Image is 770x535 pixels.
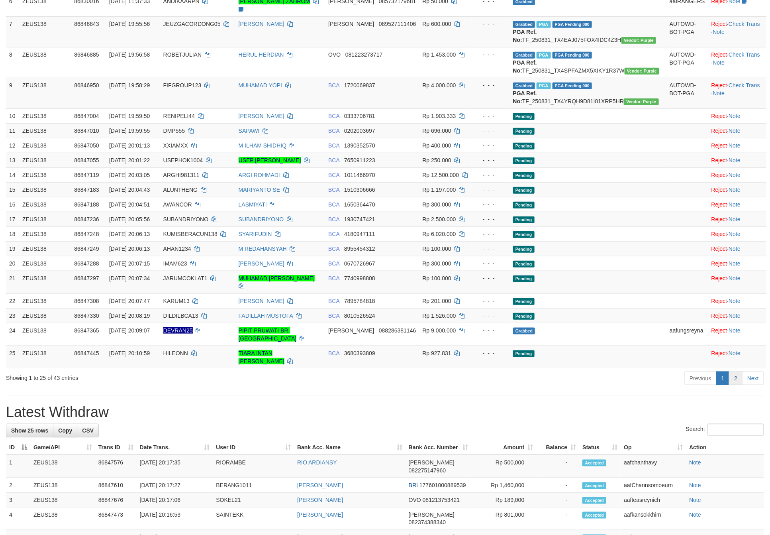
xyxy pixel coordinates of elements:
[344,298,375,304] span: Copy 7895784818 to clipboard
[422,260,451,267] span: Rp 300.000
[328,157,339,163] span: BCA
[510,16,666,47] td: TF_250831_TX4EAJ075FOX4IDC4Z3H
[74,82,99,89] span: 86846950
[708,47,766,78] td: · ·
[19,123,71,138] td: ZEUS138
[475,127,506,135] div: - - -
[74,231,99,237] span: 86847248
[297,497,343,503] a: [PERSON_NAME]
[711,275,727,281] a: Reject
[475,215,506,223] div: - - -
[137,440,213,455] th: Date Trans.: activate to sort column ascending
[513,246,535,253] span: Pending
[163,187,198,193] span: ALUNTHENG
[686,424,764,436] label: Search:
[537,440,580,455] th: Balance: activate to sort column ascending
[729,21,760,27] a: Check Trans
[6,197,19,212] td: 16
[344,172,375,178] span: Copy 1011466970 to clipboard
[711,142,727,149] a: Reject
[163,51,202,58] span: ROBETJULIAN
[328,201,339,208] span: BCA
[109,51,150,58] span: [DATE] 19:56:58
[711,216,727,222] a: Reject
[513,113,535,120] span: Pending
[163,201,192,208] span: AWANCOR
[742,372,764,385] a: Next
[239,113,284,119] a: [PERSON_NAME]
[344,187,375,193] span: Copy 1510306666 to clipboard
[163,142,188,149] span: XXIAMXX
[713,90,725,96] a: Note
[422,187,456,193] span: Rp 1.197.000
[513,29,537,43] b: PGA Ref. No:
[163,275,208,281] span: JARUMCOKLAT1
[19,108,71,123] td: ZEUS138
[475,51,506,59] div: - - -
[708,16,766,47] td: · ·
[109,275,150,281] span: [DATE] 20:07:34
[109,142,150,149] span: [DATE] 20:01:13
[513,21,535,28] span: Grabbed
[19,47,71,78] td: ZEUS138
[711,231,727,237] a: Reject
[422,51,456,58] span: Rp 1.453.000
[239,21,284,27] a: [PERSON_NAME]
[109,113,150,119] span: [DATE] 19:59:50
[422,113,456,119] span: Rp 1.903.333
[6,47,19,78] td: 8
[344,142,375,149] span: Copy 1390352570 to clipboard
[729,372,743,385] a: 2
[328,128,339,134] span: BCA
[328,231,339,237] span: BCA
[729,260,741,267] a: Note
[711,313,727,319] a: Reject
[621,37,656,44] span: Vendor URL: https://trx4.1velocity.biz
[19,293,71,308] td: ZEUS138
[74,260,99,267] span: 86847288
[6,123,19,138] td: 11
[344,82,375,89] span: Copy 1720069837 to clipboard
[74,142,99,149] span: 86847050
[666,16,708,47] td: AUTOWD-BOT-PGA
[328,113,339,119] span: BCA
[689,497,701,503] a: Note
[708,153,766,167] td: ·
[19,271,71,293] td: ZEUS138
[713,59,725,66] a: Note
[239,275,315,281] a: MUHAMAD [PERSON_NAME]
[239,350,284,364] a: TIARA INTAN [PERSON_NAME]
[475,156,506,164] div: - - -
[6,212,19,226] td: 17
[82,427,94,434] span: CSV
[19,182,71,197] td: ZEUS138
[711,82,727,89] a: Reject
[513,172,535,179] span: Pending
[711,201,727,208] a: Reject
[19,212,71,226] td: ZEUS138
[344,128,375,134] span: Copy 0202003697 to clipboard
[6,226,19,241] td: 18
[19,226,71,241] td: ZEUS138
[19,16,71,47] td: ZEUS138
[708,123,766,138] td: ·
[708,197,766,212] td: ·
[19,153,71,167] td: ZEUS138
[95,440,137,455] th: Trans ID: activate to sort column ascending
[74,128,99,134] span: 86847010
[729,275,741,281] a: Note
[689,482,701,488] a: Note
[422,231,456,237] span: Rp 6.020.000
[711,187,727,193] a: Reject
[422,246,451,252] span: Rp 100.000
[239,51,284,58] a: HERUL HERDIAN
[729,51,760,58] a: Check Trans
[163,298,190,304] span: KARUM13
[475,260,506,267] div: - - -
[510,78,666,108] td: TF_250831_TX4YRQH9D81I81XRP5HR
[239,216,284,222] a: SUBANDRIYONO
[422,157,451,163] span: Rp 250.000
[163,157,203,163] span: USEPHOK1004
[513,128,535,135] span: Pending
[109,201,150,208] span: [DATE] 20:04:51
